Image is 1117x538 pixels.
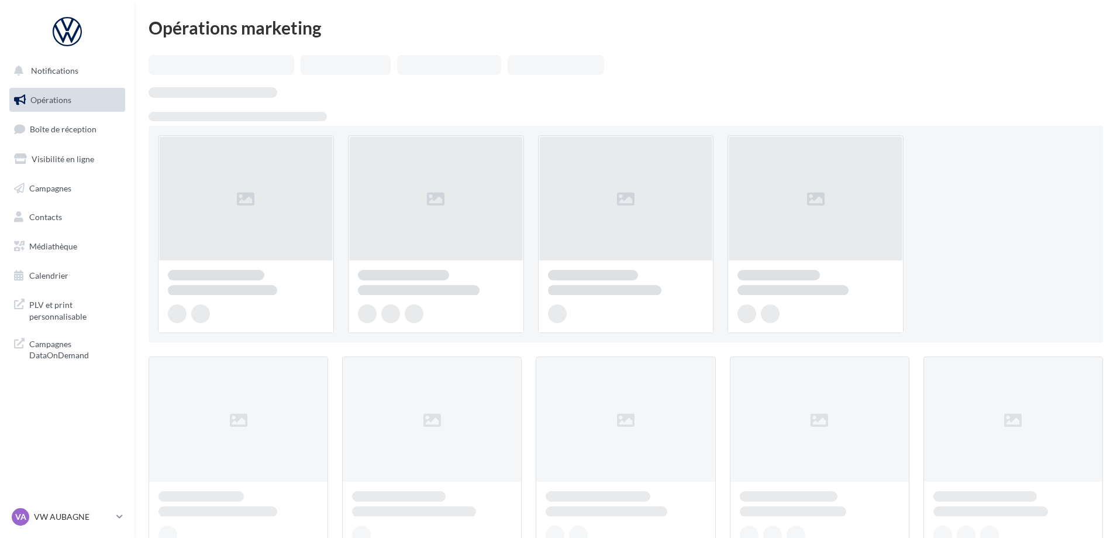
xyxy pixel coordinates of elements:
span: VA [15,511,26,523]
a: Visibilité en ligne [7,147,127,172]
span: Boîte de réception [30,124,96,134]
span: Opérations [30,95,71,105]
a: Campagnes [7,176,127,201]
span: Visibilité en ligne [32,154,94,164]
a: Contacts [7,205,127,229]
a: Campagnes DataOnDemand [7,331,127,366]
a: VA VW AUBAGNE [9,506,125,528]
a: Opérations [7,88,127,112]
span: PLV et print personnalisable [29,297,120,322]
span: Notifications [31,66,78,76]
a: Calendrier [7,263,127,288]
span: Médiathèque [29,241,77,251]
p: VW AUBAGNE [34,511,112,523]
span: Campagnes [29,183,71,193]
button: Notifications [7,59,123,83]
span: Campagnes DataOnDemand [29,336,120,361]
a: Médiathèque [7,234,127,259]
a: Boîte de réception [7,116,127,142]
div: Opérations marketing [149,19,1103,36]
a: PLV et print personnalisable [7,292,127,327]
span: Calendrier [29,270,68,280]
span: Contacts [29,212,62,222]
